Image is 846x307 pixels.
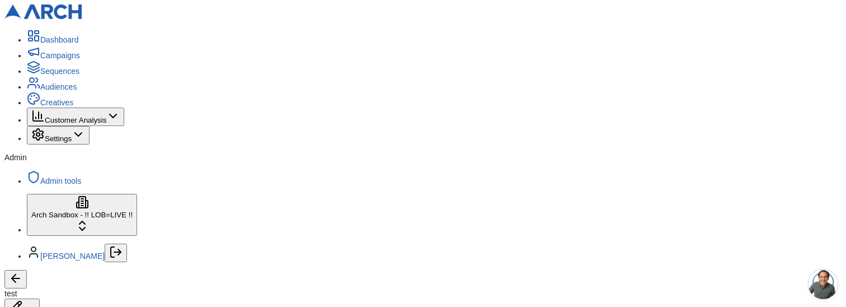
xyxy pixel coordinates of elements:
span: test [4,289,17,298]
a: [PERSON_NAME] [40,252,105,261]
span: Campaigns [40,51,80,60]
span: Dashboard [40,35,79,44]
button: Log out [105,244,127,262]
div: Open chat [808,269,838,299]
span: Settings [45,134,72,143]
a: Sequences [27,67,79,76]
span: Admin tools [40,176,81,185]
a: Dashboard [27,35,79,44]
a: Creatives [27,98,73,107]
span: Sequences [40,67,79,76]
a: Admin tools [27,176,81,185]
div: Admin [4,152,842,162]
a: Audiences [27,82,77,91]
span: Creatives [40,98,73,107]
span: Arch Sandbox - !! LOB=LIVE !! [31,211,133,219]
button: Customer Analysis [27,108,124,126]
span: Customer Analysis [45,116,106,124]
a: Campaigns [27,51,80,60]
span: Audiences [40,82,77,91]
button: Settings [27,126,90,145]
button: Arch Sandbox - !! LOB=LIVE !! [27,194,137,236]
